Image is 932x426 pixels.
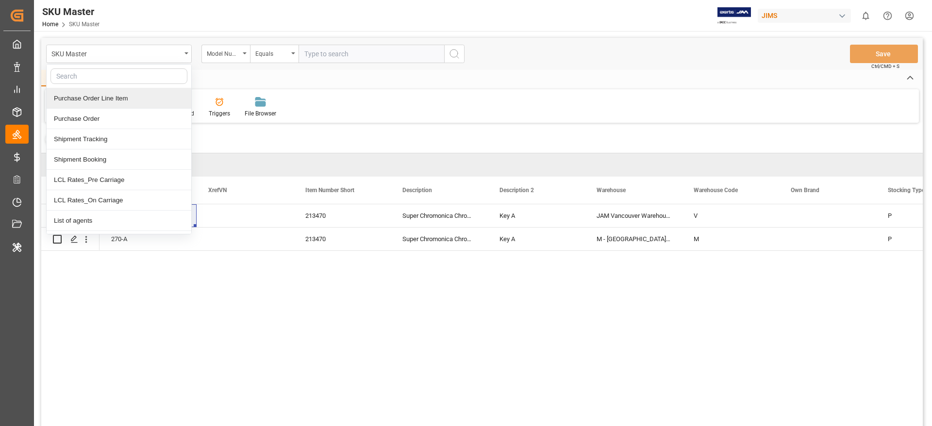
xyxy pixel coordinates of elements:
div: V [682,204,779,227]
div: Shipment Booking [47,149,191,170]
div: Purchase Order [47,109,191,129]
div: LCL Rates_On Carriage [47,190,191,211]
span: Stocking Type [888,187,925,194]
div: 213470 [294,204,391,227]
div: 270-A [100,228,197,250]
div: File Browser [245,109,276,118]
div: SKU Master [42,4,100,19]
span: Warehouse Code [694,187,738,194]
button: open menu [201,45,250,63]
button: search button [444,45,465,63]
span: Own Brand [791,187,819,194]
div: Shipment Tracking [47,129,191,149]
div: Press SPACE to select this row. [41,228,100,251]
div: Model Number [207,47,240,58]
button: Save [850,45,918,63]
div: LCL Rates_Pre Carriage [47,170,191,190]
div: Triggers [209,109,230,118]
div: Super Chromonica Chromatic [391,228,488,250]
div: Equals [255,47,288,58]
span: Description [402,187,432,194]
button: open menu [250,45,299,63]
button: JIMS [758,6,855,25]
div: List of agents [47,211,191,231]
button: show 0 new notifications [855,5,877,27]
span: XrefVN [208,187,227,194]
img: Exertis%20JAM%20-%20Email%20Logo.jpg_1722504956.jpg [717,7,751,24]
a: Home [42,21,58,28]
button: close menu [46,45,192,63]
div: Home [41,70,74,86]
div: SKU Master [51,47,181,59]
div: M - [GEOGRAPHIC_DATA] A-Stock [585,228,682,250]
div: JIMS [758,9,851,23]
span: Item Number Short [305,187,354,194]
div: Press SPACE to select this row. [41,204,100,228]
input: Search [50,68,187,84]
input: Type to search [299,45,444,63]
div: 213470 [294,228,391,250]
div: JAM Vancouver Warehouse [585,204,682,227]
span: Warehouse [597,187,626,194]
button: Help Center [877,5,899,27]
span: Description 2 [499,187,534,194]
div: Purchase Order Line Item [47,88,191,109]
div: Key A [488,228,585,250]
span: Ctrl/CMD + S [871,63,899,70]
div: Key A [488,204,585,227]
div: Super Chromonica Chromatic [391,204,488,227]
div: M [682,228,779,250]
div: FCL Rates_Main Carriage [47,231,191,251]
